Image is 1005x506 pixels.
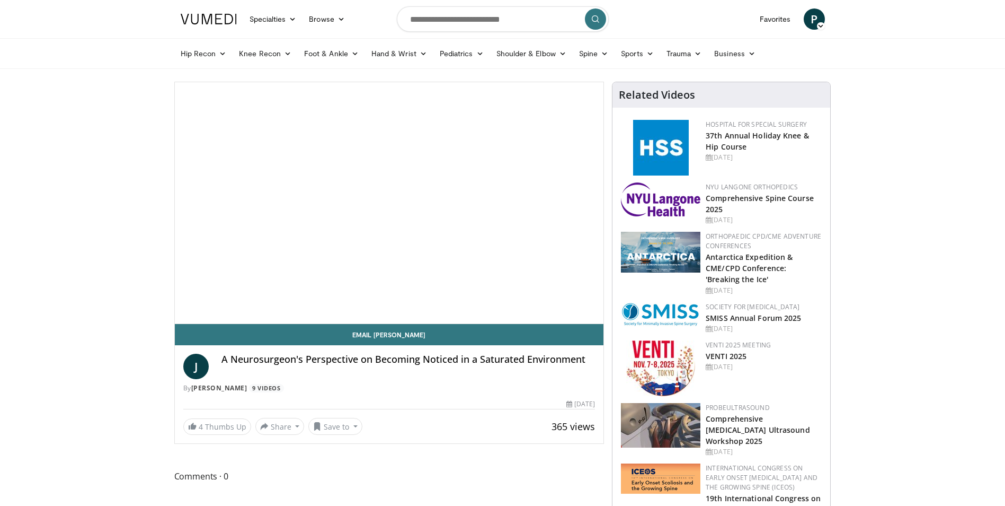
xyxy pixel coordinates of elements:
[308,418,362,435] button: Save to
[199,422,203,432] span: 4
[175,82,604,324] video-js: Video Player
[706,313,801,323] a: SMISS Annual Forum 2025
[573,43,615,64] a: Spine
[181,14,237,24] img: VuMedi Logo
[660,43,708,64] a: Trauma
[174,43,233,64] a: Hip Recon
[183,354,209,379] a: J
[243,8,303,30] a: Specialties
[183,418,251,435] a: 4 Thumbs Up
[706,403,770,412] a: Probeultrasound
[706,464,817,492] a: International Congress on Early Onset [MEDICAL_DATA] and the Growing Spine (ICEOS)
[706,302,799,311] a: Society for [MEDICAL_DATA]
[174,469,604,483] span: Comments 0
[706,215,822,225] div: [DATE]
[615,43,660,64] a: Sports
[619,89,695,101] h4: Related Videos
[175,324,604,345] a: Email [PERSON_NAME]
[255,418,305,435] button: Share
[621,464,700,494] img: 8b60149d-3923-4e9b-9af3-af28be7bbd11.png.150x105_q85_autocrop_double_scale_upscale_version-0.2.png
[191,383,247,392] a: [PERSON_NAME]
[706,414,810,446] a: Comprehensive [MEDICAL_DATA] Ultrasound Workshop 2025
[708,43,762,64] a: Business
[633,120,689,176] img: f5c2b4a9-8f32-47da-86a2-cd262eba5885.gif.150x105_q85_autocrop_double_scale_upscale_version-0.2.jpg
[621,182,700,216] img: 196d80fa-0fd9-4c83-87ed-3e4f30779ad7.png.150x105_q85_autocrop_double_scale_upscale_version-0.2.png
[621,302,700,327] img: 59788bfb-0650-4895-ace0-e0bf6b39cdae.png.150x105_q85_autocrop_double_scale_upscale_version-0.2.png
[621,403,700,448] img: cda103ef-3d06-4b27-86e1-e0dffda84a25.jpg.150x105_q85_autocrop_double_scale_upscale_version-0.2.jpg
[706,182,798,191] a: NYU Langone Orthopedics
[706,130,809,152] a: 37th Annual Holiday Knee & Hip Course
[566,399,595,409] div: [DATE]
[621,232,700,273] img: 923097bc-eeff-4ced-9ace-206d74fb6c4c.png.150x105_q85_autocrop_double_scale_upscale_version-0.2.png
[706,286,822,295] div: [DATE]
[397,6,609,32] input: Search topics, interventions
[706,193,814,214] a: Comprehensive Spine Course 2025
[706,341,771,350] a: VENTI 2025 Meeting
[706,153,822,162] div: [DATE]
[706,362,822,372] div: [DATE]
[804,8,825,30] a: P
[221,354,595,365] h4: A Neurosurgeon's Perspective on Becoming Noticed in a Saturated Environment
[490,43,573,64] a: Shoulder & Elbow
[706,447,822,457] div: [DATE]
[552,420,595,433] span: 365 views
[706,351,746,361] a: VENTI 2025
[365,43,433,64] a: Hand & Wrist
[249,384,284,393] a: 9 Videos
[753,8,797,30] a: Favorites
[233,43,298,64] a: Knee Recon
[298,43,365,64] a: Foot & Ankle
[706,120,807,129] a: Hospital for Special Surgery
[706,252,793,284] a: Antarctica Expedition & CME/CPD Conference: 'Breaking the Ice'
[626,341,695,396] img: 60b07d42-b416-4309-bbc5-bc4062acd8fe.jpg.150x105_q85_autocrop_double_scale_upscale_version-0.2.jpg
[183,383,595,393] div: By
[706,232,821,250] a: Orthopaedic CPD/CME Adventure Conferences
[706,324,822,334] div: [DATE]
[303,8,351,30] a: Browse
[433,43,490,64] a: Pediatrics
